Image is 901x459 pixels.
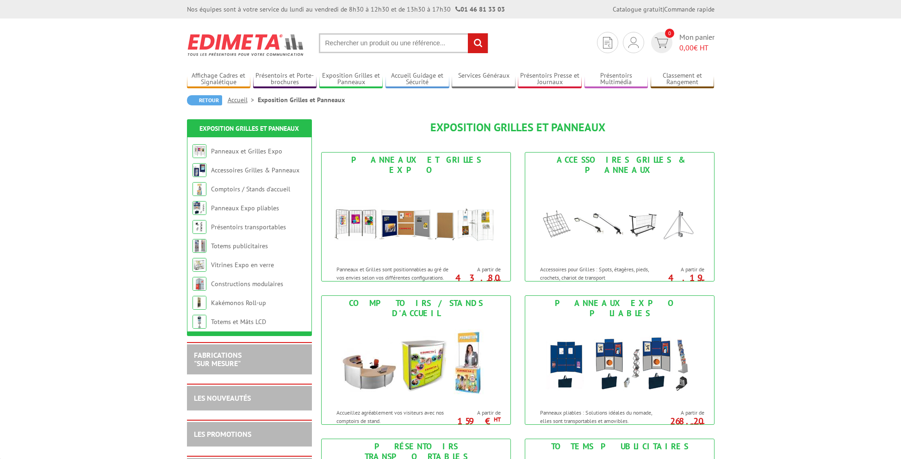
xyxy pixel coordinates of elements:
[454,409,501,416] span: A partir de
[324,155,508,175] div: Panneaux et Grilles Expo
[540,409,655,424] p: Panneaux pliables : Solutions idéales du nomade, elles sont transportables et amovibles.
[679,43,715,53] span: € HT
[449,418,501,424] p: 159 €
[193,201,206,215] img: Panneaux Expo pliables
[211,318,266,326] a: Totems et Mâts LCD
[494,278,501,286] sup: HT
[534,321,705,404] img: Panneaux Expo pliables
[211,299,266,307] a: Kakémonos Roll-up
[613,5,715,14] div: |
[452,72,516,87] a: Services Généraux
[253,72,317,87] a: Présentoirs et Porte-brochures
[336,265,451,281] p: Panneaux et Grilles sont positionnables au gré de vos envies selon vos différentes configurations.
[258,95,345,104] li: Exposition Grilles et Panneaux
[697,278,704,286] sup: HT
[193,163,206,177] img: Accessoires Grilles & Panneaux
[494,416,501,423] sup: HT
[603,37,612,49] img: devis rapide
[193,277,206,291] img: Constructions modulaires
[187,95,222,105] a: Retour
[679,32,715,53] span: Mon panier
[194,429,251,439] a: LES PROMOTIONS
[679,43,694,52] span: 0,00
[211,223,286,231] a: Présentoirs transportables
[651,72,715,87] a: Classement et Rangement
[193,144,206,158] img: Panneaux et Grilles Expo
[330,177,502,261] img: Panneaux et Grilles Expo
[193,239,206,253] img: Totems publicitaires
[193,220,206,234] img: Présentoirs transportables
[211,242,268,250] a: Totems publicitaires
[211,280,283,288] a: Constructions modulaires
[319,72,383,87] a: Exposition Grilles et Panneaux
[228,96,258,104] a: Accueil
[584,72,648,87] a: Présentoirs Multimédia
[455,5,505,13] strong: 01 46 81 33 03
[187,72,251,87] a: Affichage Cadres et Signalétique
[649,32,715,53] a: devis rapide 0 Mon panier 0,00€ HT
[211,261,274,269] a: Vitrines Expo en verre
[193,258,206,272] img: Vitrines Expo en verre
[540,265,655,281] p: Accessoires pour Grilles : Spots, étagères, pieds, crochets, chariot de transport
[628,37,639,48] img: devis rapide
[321,122,715,134] h1: Exposition Grilles et Panneaux
[454,266,501,273] span: A partir de
[194,393,251,403] a: LES NOUVEAUTÉS
[528,155,712,175] div: Accessoires Grilles & Panneaux
[385,72,449,87] a: Accueil Guidage et Sécurité
[187,5,505,14] div: Nos équipes sont à votre service du lundi au vendredi de 8h30 à 12h30 et de 13h30 à 17h30
[211,166,299,174] a: Accessoires Grilles & Panneaux
[664,5,715,13] a: Commande rapide
[324,298,508,318] div: Comptoirs / Stands d'accueil
[528,298,712,318] div: Panneaux Expo pliables
[193,315,206,329] img: Totems et Mâts LCD
[193,296,206,310] img: Kakémonos Roll-up
[330,321,502,404] img: Comptoirs / Stands d'accueil
[655,37,668,48] img: devis rapide
[613,5,663,13] a: Catalogue gratuit
[534,177,705,261] img: Accessoires Grilles & Panneaux
[525,152,715,282] a: Accessoires Grilles & Panneaux Accessoires Grilles & Panneaux Accessoires pour Grilles : Spots, é...
[211,147,282,155] a: Panneaux et Grilles Expo
[652,275,704,286] p: 4.19 €
[657,409,704,416] span: A partir de
[665,29,674,38] span: 0
[199,124,299,133] a: Exposition Grilles et Panneaux
[518,72,582,87] a: Présentoirs Presse et Journaux
[468,33,488,53] input: rechercher
[319,33,488,53] input: Rechercher un produit ou une référence...
[211,185,290,193] a: Comptoirs / Stands d'accueil
[194,350,242,368] a: FABRICATIONS"Sur Mesure"
[193,182,206,196] img: Comptoirs / Stands d'accueil
[321,152,511,282] a: Panneaux et Grilles Expo Panneaux et Grilles Expo Panneaux et Grilles sont positionnables au gré ...
[528,441,712,452] div: Totems publicitaires
[652,418,704,429] p: 268.20 €
[657,266,704,273] span: A partir de
[697,421,704,429] sup: HT
[321,295,511,425] a: Comptoirs / Stands d'accueil Comptoirs / Stands d'accueil Accueillez agréablement vos visiteurs a...
[211,204,279,212] a: Panneaux Expo pliables
[336,409,451,424] p: Accueillez agréablement vos visiteurs avec nos comptoirs de stand.
[187,28,305,62] img: Edimeta
[525,295,715,425] a: Panneaux Expo pliables Panneaux Expo pliables Panneaux pliables : Solutions idéales du nomade, el...
[449,275,501,286] p: 43.80 €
